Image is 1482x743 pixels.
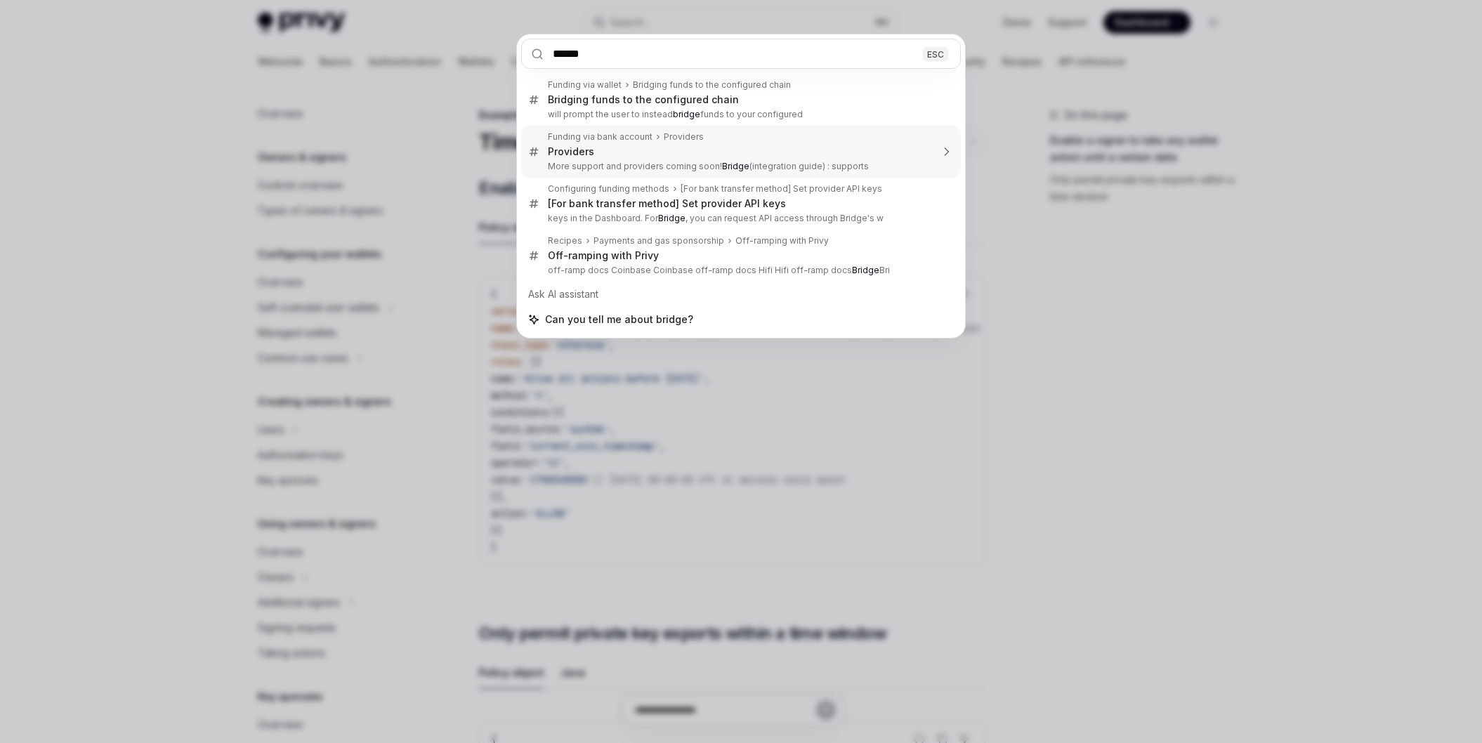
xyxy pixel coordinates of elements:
b: Bridge [722,161,749,171]
div: Providers [664,131,704,143]
div: [For bank transfer method] Set provider API keys [548,197,786,210]
div: Bridging funds to the configured chain [633,79,791,91]
div: ESC [923,46,948,61]
div: Funding via bank account [548,131,653,143]
div: Configuring funding methods [548,183,669,195]
div: Payments and gas sponsorship [594,235,724,246]
div: Bridging funds to the configured chain [548,93,739,106]
p: off-ramp docs Coinbase Coinbase off-ramp docs Hifi Hifi off-ramp docs Bri [548,265,931,276]
div: Off-ramping with Privy [548,249,659,262]
div: Off-ramping with Privy [735,235,829,246]
div: Funding via wallet [548,79,622,91]
p: will prompt the user to instead funds to your configured [548,109,931,120]
b: Bridge [852,265,879,275]
div: [For bank transfer method] Set provider API keys [681,183,882,195]
p: More support and providers coming soon! (integration guide) : supports [548,161,931,172]
span: Can you tell me about bridge? [545,313,693,327]
b: Bridge [658,213,686,223]
div: Recipes [548,235,582,246]
b: bridge [673,109,700,119]
div: Providers [548,145,594,158]
div: Ask AI assistant [521,282,961,307]
p: keys in the Dashboard. For , you can request API access through Bridge's w [548,213,931,224]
